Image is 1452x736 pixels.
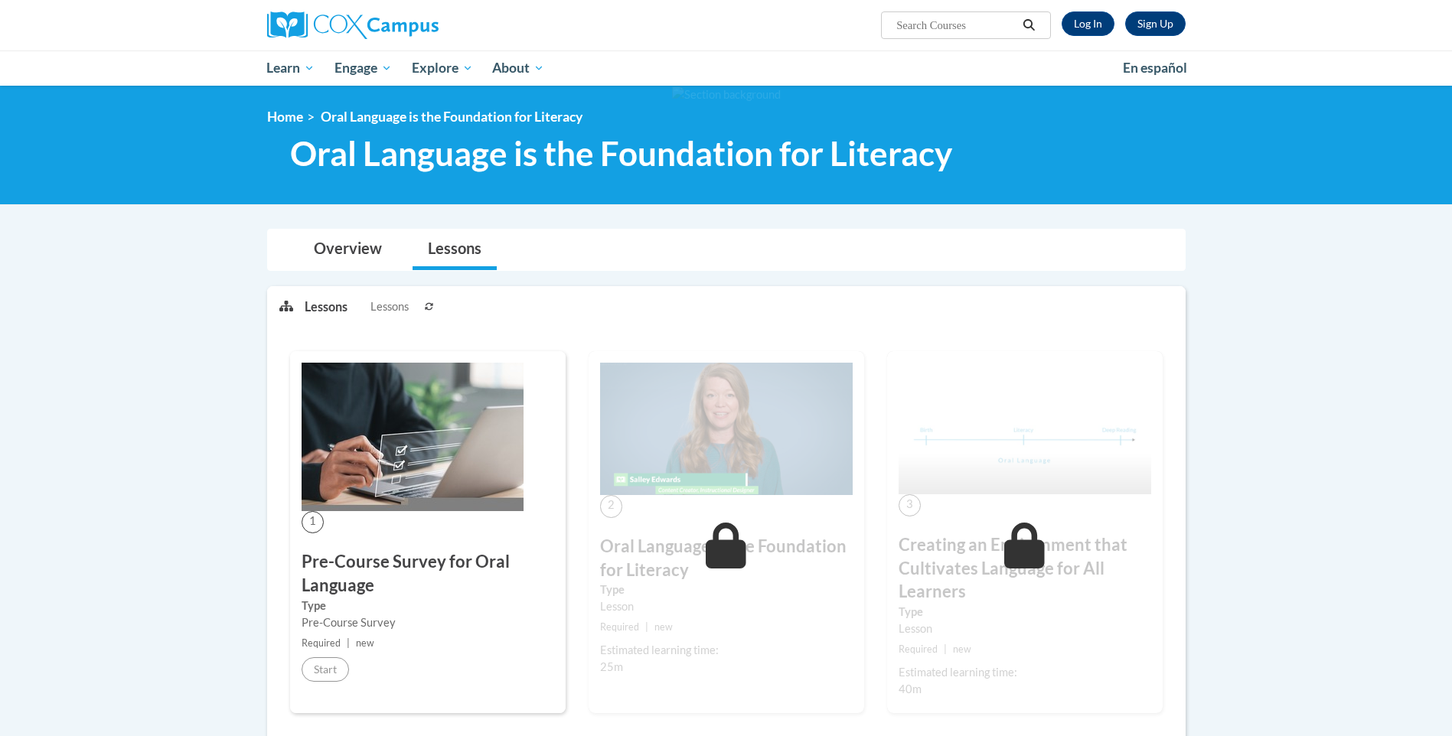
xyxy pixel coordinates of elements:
[600,660,623,673] span: 25m
[899,604,1151,620] label: Type
[600,363,853,496] img: Course Image
[899,620,1151,637] div: Lesson
[944,643,947,655] span: |
[347,637,350,649] span: |
[299,230,397,270] a: Overview
[257,50,325,86] a: Learn
[899,682,922,695] span: 40m
[1125,11,1186,36] a: Register
[600,642,853,659] div: Estimated learning time:
[482,50,554,86] a: About
[1123,60,1187,76] span: En español
[325,50,402,86] a: Engage
[266,59,315,77] span: Learn
[1017,16,1040,34] button: Search
[302,657,349,682] button: Start
[600,581,853,598] label: Type
[356,637,374,649] span: new
[267,11,558,39] a: Cox Campus
[302,363,524,511] img: Course Image
[302,614,554,631] div: Pre-Course Survey
[290,133,952,174] span: Oral Language is the Foundation for Literacy
[654,621,673,633] span: new
[899,363,1151,494] img: Course Image
[305,298,348,315] p: Lessons
[302,511,324,533] span: 1
[600,598,853,615] div: Lesson
[244,50,1209,86] div: Main menu
[645,621,648,633] span: |
[302,550,554,598] h3: Pre-Course Survey for Oral Language
[899,533,1151,604] h3: Creating an Environment that Cultivates Language for All Learners
[899,494,921,516] span: 3
[302,598,554,614] label: Type
[267,109,303,125] a: Home
[600,535,853,582] h3: Oral Language is the Foundation for Literacy
[895,16,1017,34] input: Search Courses
[302,637,341,649] span: Required
[412,59,473,77] span: Explore
[953,643,971,655] span: new
[370,298,409,315] span: Lessons
[600,495,622,517] span: 2
[600,621,639,633] span: Required
[1062,11,1114,36] a: Log In
[334,59,392,77] span: Engage
[899,664,1151,681] div: Estimated learning time:
[267,11,439,39] img: Cox Campus
[402,50,483,86] a: Explore
[672,86,781,103] img: Section background
[899,643,938,655] span: Required
[321,109,582,125] span: Oral Language is the Foundation for Literacy
[492,59,544,77] span: About
[1113,52,1197,84] a: En español
[413,230,497,270] a: Lessons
